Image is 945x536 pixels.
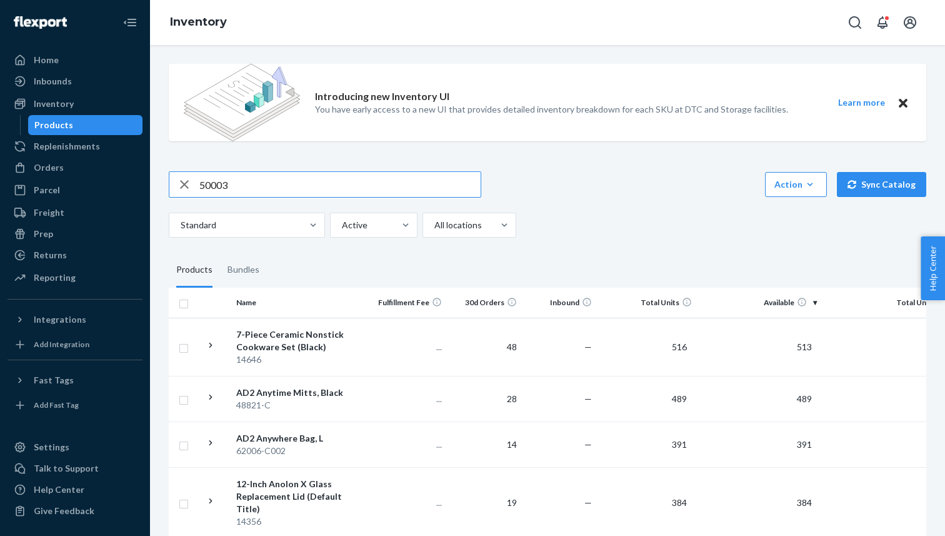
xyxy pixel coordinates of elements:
[117,10,142,35] button: Close Navigation
[236,387,367,399] div: AD2 Anytime Mitts, Black
[315,89,449,104] p: Introducing new Inventory UI
[34,161,64,174] div: Orders
[34,184,60,196] div: Parcel
[584,341,592,352] span: —
[7,268,142,288] a: Reporting
[377,341,442,353] p: ...
[377,497,442,509] p: ...
[236,399,367,412] div: 48821-C
[522,288,597,318] th: Inbound
[842,10,867,35] button: Open Search Box
[170,15,227,29] a: Inventory
[584,393,592,404] span: —
[34,339,89,350] div: Add Integration
[792,341,817,352] span: 513
[34,313,86,326] div: Integrations
[667,393,692,404] span: 489
[7,136,142,156] a: Replenishments
[7,501,142,521] button: Give Feedback
[28,115,143,135] a: Products
[584,439,592,450] span: —
[179,219,181,231] input: Standard
[199,172,481,197] input: Search inventory by name or sku
[34,462,99,475] div: Talk to Support
[34,228,53,240] div: Prep
[34,400,79,410] div: Add Fast Tag
[792,497,817,508] span: 384
[837,172,926,197] button: Sync Catalog
[774,178,817,191] div: Action
[34,206,64,219] div: Freight
[792,393,817,404] span: 489
[34,374,74,387] div: Fast Tags
[7,335,142,355] a: Add Integration
[870,10,895,35] button: Open notifications
[667,341,692,352] span: 516
[7,180,142,200] a: Parcel
[236,328,367,353] div: 7-Piece Ceramic Nonstick Cookware Set (Black)
[34,75,72,88] div: Inbounds
[236,478,367,515] div: 12-Inch Anolon X Glass Replacement Lid (Default Title)
[7,158,142,178] a: Orders
[447,422,522,467] td: 14
[7,245,142,265] a: Returns
[897,10,922,35] button: Open account menu
[7,71,142,91] a: Inbounds
[372,288,447,318] th: Fulfillment Fee
[7,480,142,500] a: Help Center
[7,224,142,244] a: Prep
[14,16,67,29] img: Flexport logo
[236,432,367,445] div: AD2 Anywhere Bag, L
[7,94,142,114] a: Inventory
[34,98,74,110] div: Inventory
[231,288,372,318] th: Name
[377,438,442,451] p: ...
[176,253,212,288] div: Products
[7,370,142,390] button: Fast Tags
[7,458,142,478] a: Talk to Support
[34,483,84,496] div: Help Center
[34,271,76,284] div: Reporting
[341,219,342,231] input: Active
[597,288,697,318] th: Total Units
[7,310,142,330] button: Integrations
[160,4,237,41] ol: breadcrumbs
[921,236,945,300] button: Help Center
[34,441,69,453] div: Settings
[7,50,142,70] a: Home
[34,249,67,261] div: Returns
[667,439,692,450] span: 391
[34,119,73,131] div: Products
[447,376,522,422] td: 28
[7,437,142,457] a: Settings
[236,445,367,457] div: 62006-C002
[830,95,892,111] button: Learn more
[447,288,522,318] th: 30d Orders
[697,288,822,318] th: Available
[34,54,59,66] div: Home
[895,95,911,111] button: Close
[667,497,692,508] span: 384
[792,439,817,450] span: 391
[227,253,259,288] div: Bundles
[584,497,592,508] span: —
[7,203,142,223] a: Freight
[315,103,788,116] p: You have early access to a new UI that provides detailed inventory breakdown for each SKU at DTC ...
[433,219,434,231] input: All locations
[447,318,522,376] td: 48
[184,64,300,141] img: new-reports-banner-icon.82668bd98b6a51aee86340f2a7b77ae3.png
[34,140,100,153] div: Replenishments
[765,172,827,197] button: Action
[236,353,367,366] div: 14646
[7,395,142,415] a: Add Fast Tag
[236,515,367,528] div: 14356
[377,393,442,405] p: ...
[34,505,94,517] div: Give Feedback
